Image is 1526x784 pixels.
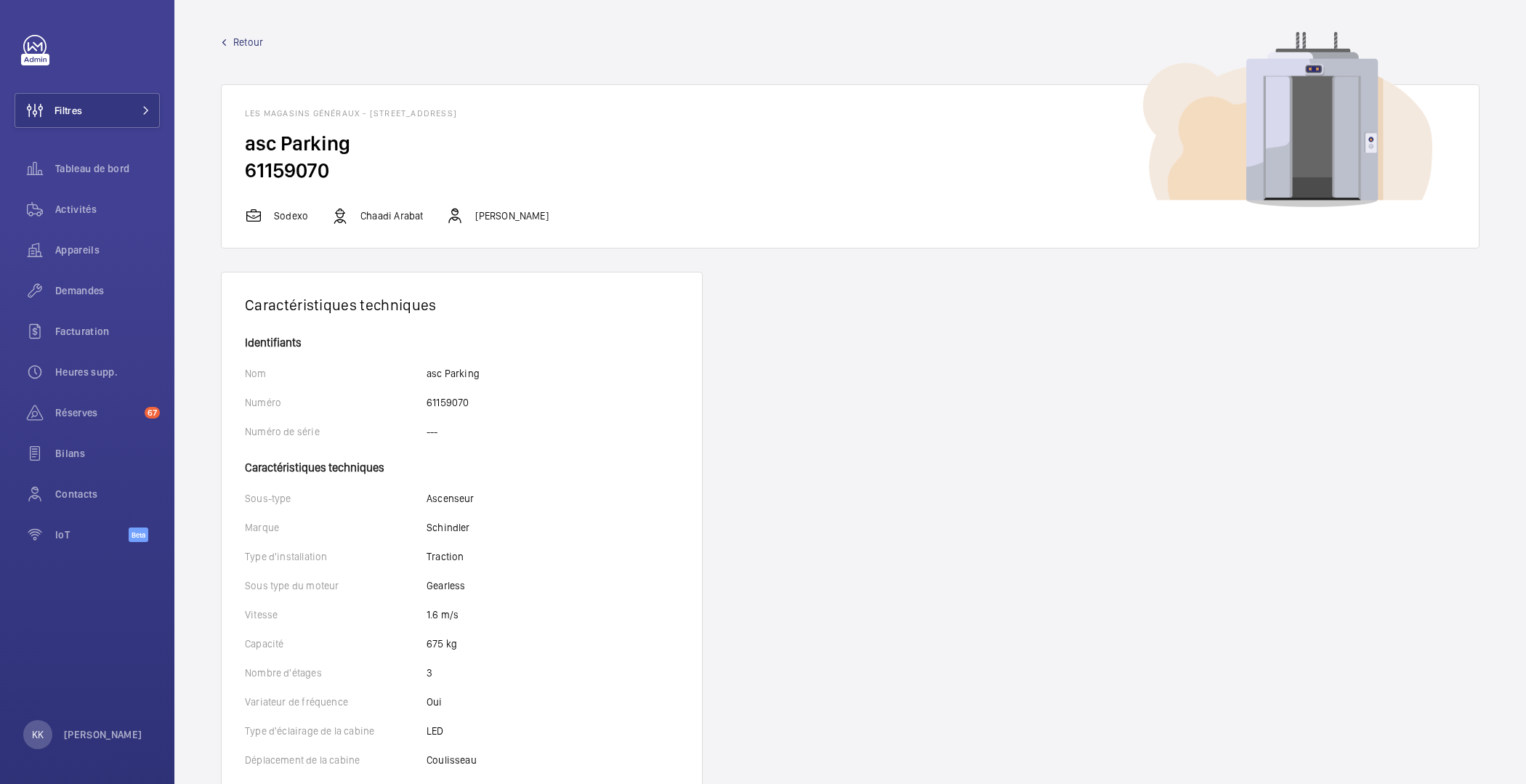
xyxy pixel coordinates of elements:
p: Sous type du moteur [245,578,427,593]
span: IoT [55,528,129,542]
p: Capacité [245,637,427,651]
span: 67 [145,407,160,419]
span: Retour [233,35,263,49]
p: Nombre d'étages [245,666,427,680]
p: Variateur de fréquence [245,695,427,709]
p: Marque [245,520,427,535]
p: Type d'installation [245,549,427,564]
h4: Identifiants [245,337,679,349]
p: Coulisseau [427,753,477,767]
img: device image [1143,32,1432,208]
h4: Caractéristiques techniques [245,453,679,474]
span: Réserves [55,405,139,420]
p: Sous-type [245,491,427,506]
p: Nom [245,366,427,381]
p: KK [32,727,44,742]
p: 1.6 m/s [427,607,459,622]
h1: Les Magasins Généraux - [STREET_ADDRESS] [245,108,1456,118]
span: Contacts [55,487,160,501]
p: Déplacement de la cabine [245,753,427,767]
p: Sodexo [274,209,308,223]
p: Ascenseur [427,491,475,506]
p: Numéro de série [245,424,427,439]
h1: Caractéristiques techniques [245,296,679,314]
span: Activités [55,202,160,217]
p: Type d'éclairage de la cabine [245,724,427,738]
span: Heures supp. [55,365,160,379]
p: Gearless [427,578,465,593]
h2: 61159070 [245,157,1456,184]
p: Traction [427,549,464,564]
span: Filtres [54,103,82,118]
h2: asc Parking [245,130,1456,157]
span: Beta [129,528,148,542]
p: Numéro [245,395,427,410]
span: Tableau de bord [55,161,160,176]
p: asc Parking [427,366,480,381]
p: 675 kg [427,637,457,651]
span: Facturation [55,324,160,339]
p: Oui [427,695,443,709]
p: Chaadi Arabat [360,209,423,223]
button: Filtres [15,93,160,128]
p: 3 [427,666,432,680]
p: [PERSON_NAME] [475,209,548,223]
p: LED [427,724,444,738]
p: 61159070 [427,395,469,410]
p: Vitesse [245,607,427,622]
span: Demandes [55,283,160,298]
p: --- [427,424,438,439]
p: Schindler [427,520,470,535]
span: Bilans [55,446,160,461]
p: [PERSON_NAME] [64,727,142,742]
span: Appareils [55,243,160,257]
